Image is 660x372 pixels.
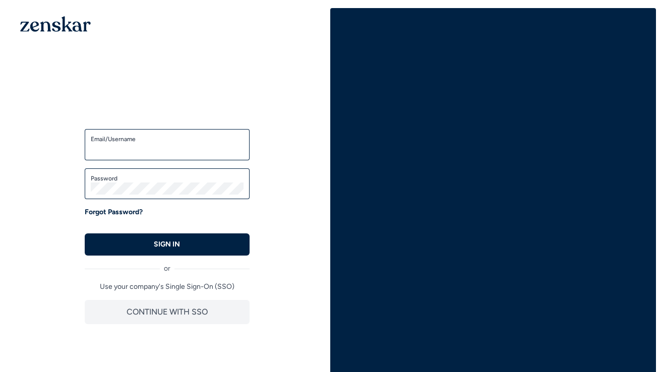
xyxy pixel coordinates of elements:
a: Forgot Password? [85,207,143,217]
p: Use your company's Single Sign-On (SSO) [85,282,250,292]
label: Password [91,174,244,182]
div: or [85,256,250,274]
img: 1OGAJ2xQqyY4LXKgY66KYq0eOWRCkrZdAb3gUhuVAqdWPZE9SRJmCz+oDMSn4zDLXe31Ii730ItAGKgCKgCCgCikA4Av8PJUP... [20,16,91,32]
button: SIGN IN [85,233,250,256]
p: SIGN IN [154,239,180,250]
button: CONTINUE WITH SSO [85,300,250,324]
label: Email/Username [91,135,244,143]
